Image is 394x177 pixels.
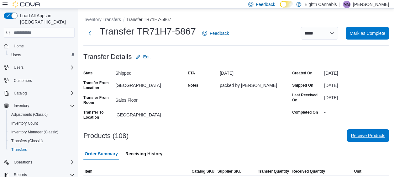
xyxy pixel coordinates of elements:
[85,169,92,174] span: Item
[200,27,231,40] a: Feedback
[9,111,50,118] a: Adjustments (Classic)
[292,83,313,88] label: Shipped On
[83,71,92,76] label: State
[85,147,118,160] span: Order Summary
[83,168,190,175] button: Item
[11,52,21,57] span: Users
[9,51,75,59] span: Users
[11,102,32,110] button: Inventory
[1,76,77,85] button: Customers
[9,128,61,136] a: Inventory Manager (Classic)
[6,119,77,128] button: Inventory Count
[188,83,198,88] label: Notes
[11,77,34,84] a: Customers
[292,169,325,174] span: Received Quantity
[83,132,129,140] h3: Products (108)
[115,95,180,103] div: Sales Floor
[346,27,389,40] button: Mark as Complete
[6,145,77,154] button: Transfers
[18,13,75,25] span: Load All Apps in [GEOGRAPHIC_DATA]
[14,65,24,70] span: Users
[100,25,196,38] h1: Transfer TR71H7-5867
[11,121,38,126] span: Inventory Count
[9,120,40,127] a: Inventory Count
[11,158,75,166] span: Operations
[256,1,275,8] span: Feedback
[13,1,41,8] img: Cova
[256,168,290,175] button: Transfer Quantity
[83,110,113,120] label: Transfer To Location
[83,27,96,40] button: Next
[190,168,216,175] button: Catalog SKU
[11,42,75,50] span: Home
[11,89,75,97] span: Catalog
[220,68,285,76] div: [DATE]
[292,93,322,103] label: Last Received On
[83,80,113,90] label: Transfer From Location
[14,44,24,49] span: Home
[115,110,180,117] div: [GEOGRAPHIC_DATA]
[349,30,385,36] span: Mark as Complete
[210,30,229,36] span: Feedback
[115,80,180,88] div: [GEOGRAPHIC_DATA]
[1,63,77,72] button: Users
[11,130,58,135] span: Inventory Manager (Classic)
[347,129,389,142] button: Receive Products
[11,158,35,166] button: Operations
[280,1,293,8] input: Dark Mode
[125,147,162,160] span: Receiving History
[11,102,75,110] span: Inventory
[258,169,289,174] span: Transfer Quantity
[143,54,150,60] span: Edit
[353,1,389,8] p: [PERSON_NAME]
[115,68,180,76] div: Shipped
[216,168,256,175] button: Supplier SKU
[304,1,337,8] p: Eighth Cannabis
[11,76,75,84] span: Customers
[9,146,29,153] a: Transfers
[83,16,389,24] nav: An example of EuiBreadcrumbs
[14,160,32,165] span: Operations
[11,138,43,143] span: Transfers (Classic)
[326,168,389,175] button: Unit
[344,1,350,8] span: MM
[11,147,27,152] span: Transfers
[292,110,318,115] label: Completed On
[220,80,285,88] div: packed by [PERSON_NAME]
[292,71,313,76] label: Created On
[83,95,113,105] label: Transfer From Room
[354,169,361,174] span: Unit
[324,107,389,115] div: -
[9,120,75,127] span: Inventory Count
[6,137,77,145] button: Transfers (Classic)
[14,91,27,96] span: Catalog
[192,169,214,174] span: Catalog SKU
[9,146,75,153] span: Transfers
[9,51,24,59] a: Users
[188,71,195,76] label: ETA
[6,128,77,137] button: Inventory Manager (Classic)
[11,64,75,71] span: Users
[11,89,29,97] button: Catalog
[290,168,326,175] button: Received Quantity
[343,1,350,8] div: Marilyn Mears
[11,42,26,50] a: Home
[83,17,121,22] button: Inventory Transfers
[11,64,26,71] button: Users
[11,112,48,117] span: Adjustments (Classic)
[324,68,389,76] div: [DATE]
[9,111,75,118] span: Adjustments (Classic)
[9,137,45,145] a: Transfers (Classic)
[9,128,75,136] span: Inventory Manager (Classic)
[14,78,32,83] span: Customers
[324,80,389,88] div: [DATE]
[1,101,77,110] button: Inventory
[14,103,29,108] span: Inventory
[324,93,389,100] div: [DATE]
[351,132,385,139] span: Receive Products
[83,53,132,61] h3: Transfer Details
[6,110,77,119] button: Adjustments (Classic)
[133,51,153,63] button: Edit
[6,51,77,59] button: Users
